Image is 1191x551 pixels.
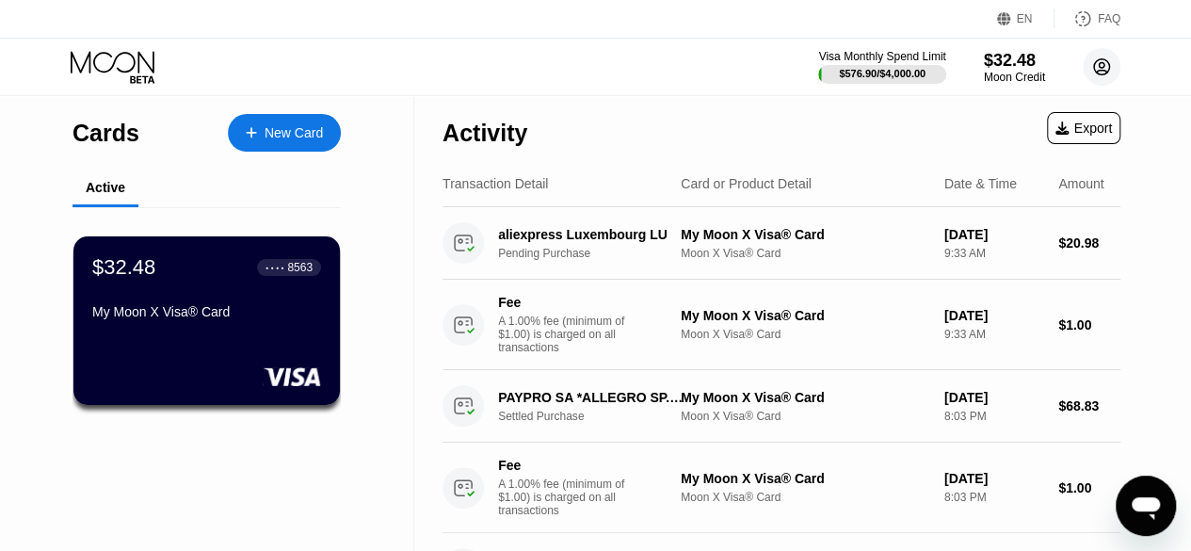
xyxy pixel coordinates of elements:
div: My Moon X Visa® Card [681,390,929,405]
div: Visa Monthly Spend Limit$576.90/$4,000.00 [818,50,945,84]
div: Amount [1058,176,1103,191]
div: My Moon X Visa® Card [92,304,321,319]
div: [DATE] [944,308,1043,323]
div: 9:33 AM [944,247,1043,260]
div: 9:33 AM [944,328,1043,341]
div: Settled Purchase [498,410,699,423]
div: Visa Monthly Spend Limit [818,50,945,63]
div: A 1.00% fee (minimum of $1.00) is charged on all transactions [498,315,639,354]
div: Active [86,180,125,195]
div: Export [1047,112,1120,144]
div: $32.48 [984,51,1045,71]
div: Pending Purchase [498,247,699,260]
div: FAQ [1054,9,1120,28]
div: PAYPRO SA *ALLEGRO SP. POZNAN PLSettled PurchaseMy Moon X Visa® CardMoon X Visa® Card[DATE]8:03 P... [443,370,1120,443]
div: My Moon X Visa® Card [681,471,929,486]
div: [DATE] [944,390,1043,405]
div: $68.83 [1058,398,1120,413]
div: New Card [228,114,341,152]
div: $32.48 [92,255,155,280]
div: [DATE] [944,227,1043,242]
div: Date & Time [944,176,1017,191]
div: $1.00 [1058,480,1120,495]
div: 8:03 PM [944,491,1043,504]
div: A 1.00% fee (minimum of $1.00) is charged on all transactions [498,478,639,517]
div: Activity [443,120,527,147]
div: New Card [265,125,323,141]
div: aliexpress Luxembourg LU [498,227,685,242]
div: Moon X Visa® Card [681,247,929,260]
div: $576.90 / $4,000.00 [839,68,925,79]
div: EN [1017,12,1033,25]
div: EN [997,9,1054,28]
div: Fee [498,458,630,473]
div: Export [1055,121,1112,136]
div: My Moon X Visa® Card [681,227,929,242]
div: Moon X Visa® Card [681,491,929,504]
div: Card or Product Detail [681,176,812,191]
div: aliexpress Luxembourg LUPending PurchaseMy Moon X Visa® CardMoon X Visa® Card[DATE]9:33 AM$20.98 [443,207,1120,280]
div: My Moon X Visa® Card [681,308,929,323]
div: Moon X Visa® Card [681,328,929,341]
div: Fee [498,295,630,310]
div: $32.48● ● ● ●8563My Moon X Visa® Card [73,236,340,405]
div: ● ● ● ● [266,265,284,270]
div: $1.00 [1058,317,1120,332]
div: [DATE] [944,471,1043,486]
div: FeeA 1.00% fee (minimum of $1.00) is charged on all transactionsMy Moon X Visa® CardMoon X Visa® ... [443,280,1120,370]
div: FAQ [1098,12,1120,25]
div: 8:03 PM [944,410,1043,423]
iframe: Przycisk umożliwiający otwarcie okna komunikatora [1116,476,1176,536]
div: FeeA 1.00% fee (minimum of $1.00) is charged on all transactionsMy Moon X Visa® CardMoon X Visa® ... [443,443,1120,533]
div: PAYPRO SA *ALLEGRO SP. POZNAN PL [498,390,685,405]
div: Cards [72,120,139,147]
div: $32.48Moon Credit [984,51,1045,84]
div: 8563 [287,261,313,274]
div: Moon Credit [984,71,1045,84]
div: Transaction Detail [443,176,548,191]
div: Moon X Visa® Card [681,410,929,423]
div: $20.98 [1058,235,1120,251]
